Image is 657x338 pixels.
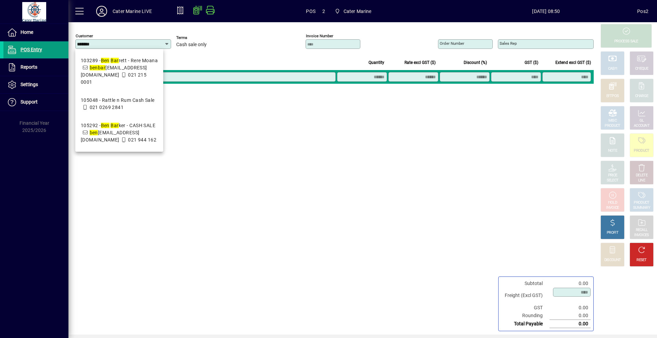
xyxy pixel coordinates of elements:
[501,312,550,320] td: Rounding
[501,320,550,328] td: Total Payable
[501,287,550,304] td: Freight (Excl GST)
[21,99,38,105] span: Support
[81,97,155,104] div: 105048 - Rattle n Rum Cash Sale
[81,130,139,143] span: [EMAIL_ADDRESS][DOMAIN_NAME]
[455,6,637,17] span: [DATE] 08:50
[101,123,109,128] em: Ben
[113,6,152,17] div: Cater Marine LIVE
[550,312,591,320] td: 0.00
[344,6,372,17] span: Cater Marine
[464,59,487,66] span: Discount (%)
[550,280,591,287] td: 0.00
[635,94,648,99] div: CHARGE
[322,6,325,17] span: 2
[3,24,68,41] a: Home
[76,33,93,38] mat-label: Customer
[636,173,647,178] div: DELETE
[634,200,649,205] div: PRODUCT
[21,82,38,87] span: Settings
[21,47,42,52] span: POS Entry
[75,117,163,149] mat-option: 105292 - Ben Barker - CASH SALE
[440,41,464,46] mat-label: Order number
[101,58,109,63] em: Ben
[90,105,124,110] span: 021 0269 2841
[608,66,617,71] div: CASH
[550,320,591,328] td: 0.00
[555,59,591,66] span: Extend excl GST ($)
[98,65,105,70] em: bar
[3,59,68,76] a: Reports
[634,233,649,238] div: INVOICES
[3,94,68,111] a: Support
[638,178,645,183] div: LINE
[176,36,217,40] span: Terms
[111,123,118,128] em: Bar
[501,304,550,312] td: GST
[608,148,617,153] div: NOTE
[633,205,650,211] div: SUMMARY
[606,94,619,99] div: EFTPOS
[75,91,163,117] mat-option: 105048 - Rattle n Rum Cash Sale
[606,205,619,211] div: INVOICE
[176,42,207,48] span: Cash sale only
[90,130,98,135] em: ben
[21,64,37,70] span: Reports
[81,65,147,78] span: [EMAIL_ADDRESS][DOMAIN_NAME]
[90,65,98,70] em: ben
[306,6,315,17] span: POS
[500,41,517,46] mat-label: Sales rep
[604,258,621,263] div: DISCOUNT
[501,280,550,287] td: Subtotal
[332,5,374,17] span: Cater Marine
[3,76,68,93] a: Settings
[128,137,156,143] span: 021 944 162
[111,58,118,63] em: Bar
[608,118,617,123] div: MISC
[614,39,638,44] div: PROCESS SALE
[607,178,619,183] div: SELECT
[81,122,158,129] div: 105292 - ker - CASH SALE
[306,33,333,38] mat-label: Invoice number
[608,173,617,178] div: PRICE
[525,59,538,66] span: GST ($)
[634,148,649,153] div: PRODUCT
[605,123,620,129] div: PRODUCT
[75,52,163,91] mat-option: 103289 - Ben Barrett - Rere Moana
[634,123,649,129] div: ACCOUNT
[636,258,647,263] div: RESET
[369,59,384,66] span: Quantity
[81,57,158,64] div: 103289 - rett - Rere Moana
[404,59,436,66] span: Rate excl GST ($)
[21,29,33,35] span: Home
[636,228,648,233] div: RECALL
[550,304,591,312] td: 0.00
[640,118,644,123] div: GL
[608,200,617,205] div: HOLD
[637,6,648,17] div: Pos2
[91,5,113,17] button: Profile
[635,66,648,71] div: CHEQUE
[607,230,618,235] div: PROFIT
